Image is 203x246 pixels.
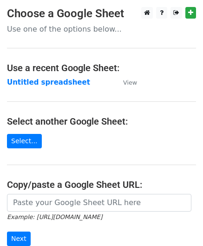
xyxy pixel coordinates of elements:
h4: Select another Google Sheet: [7,116,196,127]
a: Untitled spreadsheet [7,78,90,86]
input: Paste your Google Sheet URL here [7,194,191,212]
h3: Choose a Google Sheet [7,7,196,20]
a: View [114,78,137,86]
input: Next [7,232,31,246]
p: Use one of the options below... [7,24,196,34]
small: Example: [URL][DOMAIN_NAME] [7,213,102,220]
h4: Copy/paste a Google Sheet URL: [7,179,196,190]
h4: Use a recent Google Sheet: [7,62,196,73]
a: Select... [7,134,42,148]
small: View [123,79,137,86]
